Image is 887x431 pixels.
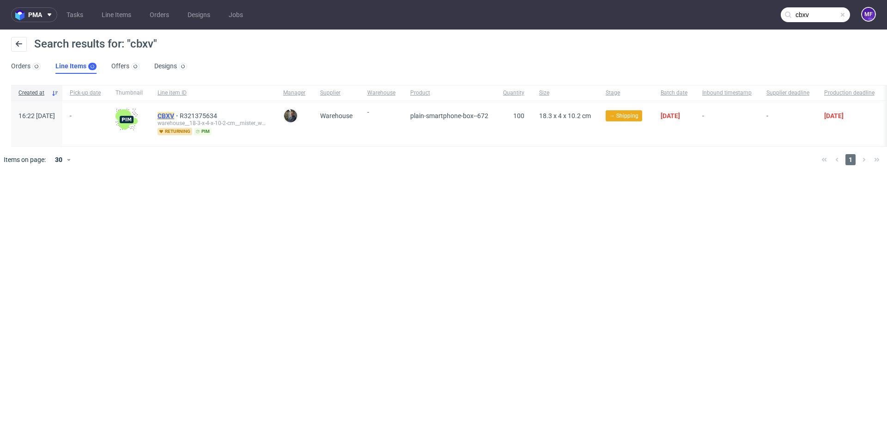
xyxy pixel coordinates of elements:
img: Maciej Sobola [284,109,297,122]
a: Jobs [223,7,249,22]
span: - [766,112,809,135]
a: Line Items [55,59,97,74]
mark: CBXV [158,112,174,120]
span: Stage [606,89,646,97]
span: Supplier [320,89,352,97]
span: 18.3 x 4 x 10.2 cm [539,112,591,120]
div: 30 [49,153,66,166]
span: - [70,112,101,135]
span: - [702,112,752,135]
span: → Shipping [609,112,638,120]
span: Quantity [503,89,524,97]
div: warehouse__18-3-x-4-x-10-2-cm__mister_wu_gmbh__ [158,120,268,127]
span: pma [28,12,42,18]
span: Batch date [661,89,687,97]
span: plain-smartphone-box--672 [410,112,488,120]
span: 100 [513,112,524,120]
span: Product [410,89,488,97]
button: pma [11,7,57,22]
span: Line item ID [158,89,268,97]
a: R321375634 [180,112,219,120]
span: Warehouse [320,112,352,120]
span: Thumbnail [115,89,143,97]
a: Orders [144,7,175,22]
span: - [367,108,395,135]
span: Items on page: [4,155,46,164]
span: Production deadline [824,89,875,97]
span: [DATE] [661,112,680,120]
span: pim [194,128,212,135]
img: logo [15,10,28,20]
a: Tasks [61,7,89,22]
a: Offers [111,59,140,74]
img: wHgJFi1I6lmhQAAAABJRU5ErkJggg== [115,108,138,131]
span: Search results for: "cbxv" [34,37,157,50]
span: Pick-up date [70,89,101,97]
span: Supplier deadline [766,89,809,97]
a: CBXV [158,112,180,120]
span: Inbound timestamp [702,89,752,97]
span: Created at [18,89,48,97]
a: Orders [11,59,41,74]
figcaption: MF [862,8,875,21]
span: Size [539,89,591,97]
a: Line Items [96,7,137,22]
a: Designs [182,7,216,22]
span: [DATE] [824,112,844,120]
span: returning [158,128,192,135]
span: Warehouse [367,89,395,97]
span: Manager [283,89,305,97]
span: 1 [845,154,856,165]
a: Designs [154,59,187,74]
span: 16:22 [DATE] [18,112,55,120]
